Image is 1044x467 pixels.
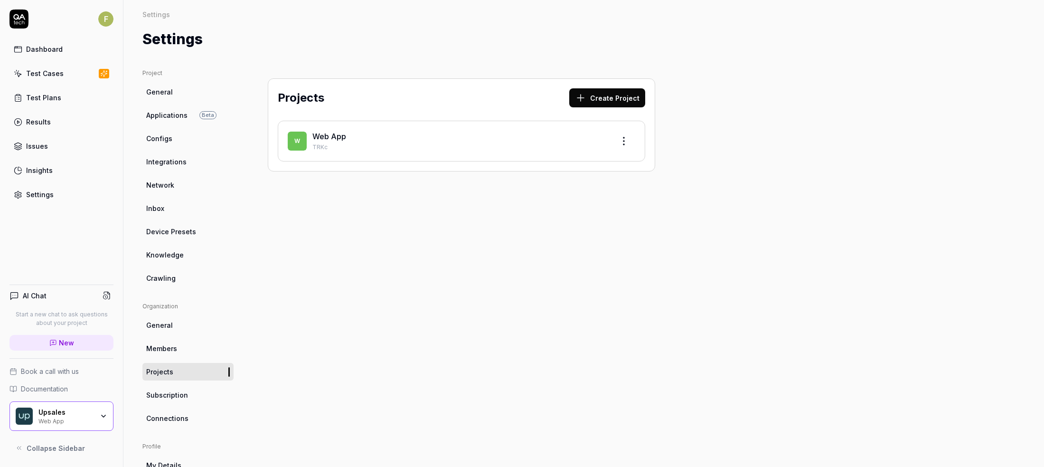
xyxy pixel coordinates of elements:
[146,133,172,143] span: Configs
[26,165,53,175] div: Insights
[9,384,113,394] a: Documentation
[27,443,85,453] span: Collapse Sidebar
[38,408,94,417] div: Upsales
[142,269,234,287] a: Crawling
[142,246,234,264] a: Knowledge
[26,68,64,78] div: Test Cases
[199,111,216,119] span: Beta
[26,141,48,151] div: Issues
[146,413,188,423] span: Connections
[142,10,170,19] div: Settings
[142,29,203,50] h1: Settings
[142,316,234,334] a: General
[146,110,188,120] span: Applications
[9,335,113,351] a: New
[98,11,113,27] span: F
[312,143,607,152] p: TRKc
[21,366,79,376] span: Book a call with us
[146,157,187,167] span: Integrations
[142,106,234,124] a: ApplicationsBeta
[142,176,234,194] a: Network
[26,117,51,127] div: Results
[146,203,164,213] span: Inbox
[9,310,113,327] p: Start a new chat to ask questions about your project
[146,273,176,283] span: Crawling
[59,338,74,348] span: New
[9,113,113,131] a: Results
[146,227,196,237] span: Device Presets
[142,363,234,381] a: Projects
[21,384,68,394] span: Documentation
[38,417,94,424] div: Web App
[9,438,113,457] button: Collapse Sidebar
[9,185,113,204] a: Settings
[142,410,234,427] a: Connections
[146,367,173,377] span: Projects
[146,320,173,330] span: General
[142,340,234,357] a: Members
[569,88,645,107] button: Create Project
[9,161,113,180] a: Insights
[26,190,54,200] div: Settings
[9,40,113,58] a: Dashboard
[98,10,113,29] button: F
[26,44,63,54] div: Dashboard
[146,87,173,97] span: General
[9,64,113,83] a: Test Cases
[142,69,234,77] div: Project
[142,130,234,147] a: Configs
[142,200,234,217] a: Inbox
[26,93,61,103] div: Test Plans
[142,302,234,311] div: Organization
[278,89,324,106] h2: Projects
[142,223,234,240] a: Device Presets
[23,291,47,301] h4: AI Chat
[9,137,113,155] a: Issues
[9,366,113,376] a: Book a call with us
[146,250,184,260] span: Knowledge
[146,343,177,353] span: Members
[142,83,234,101] a: General
[142,442,234,451] div: Profile
[146,180,174,190] span: Network
[9,401,113,431] button: Upsales LogoUpsalesWeb App
[312,132,346,141] a: Web App
[16,408,33,425] img: Upsales Logo
[9,88,113,107] a: Test Plans
[142,386,234,404] a: Subscription
[142,153,234,171] a: Integrations
[146,390,188,400] span: Subscription
[288,132,307,151] span: W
